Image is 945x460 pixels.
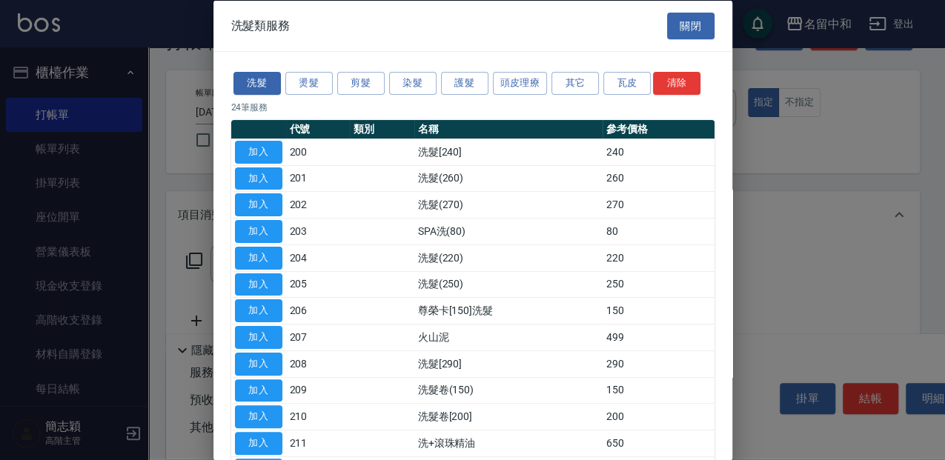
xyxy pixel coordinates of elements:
[286,119,351,139] th: 代號
[235,140,282,163] button: 加入
[286,218,351,244] td: 203
[286,324,351,350] td: 207
[235,352,282,375] button: 加入
[235,326,282,349] button: 加入
[235,273,282,296] button: 加入
[235,379,282,401] button: 加入
[235,167,282,190] button: 加入
[603,324,714,350] td: 499
[441,72,488,95] button: 護髮
[551,72,599,95] button: 其它
[414,271,603,298] td: 洗髮(250)
[414,139,603,165] td: 洗髮[240]
[603,297,714,324] td: 150
[603,377,714,404] td: 150
[414,218,603,244] td: SPA洗(80)
[603,271,714,298] td: 250
[603,403,714,430] td: 200
[603,139,714,165] td: 240
[414,165,603,192] td: 洗髮(260)
[414,403,603,430] td: 洗髮卷[200]
[414,430,603,456] td: 洗+滾珠精油
[231,18,291,33] span: 洗髮類服務
[667,12,714,39] button: 關閉
[286,297,351,324] td: 206
[235,405,282,428] button: 加入
[414,244,603,271] td: 洗髮(220)
[286,139,351,165] td: 200
[603,72,651,95] button: 瓦皮
[286,244,351,271] td: 204
[235,246,282,269] button: 加入
[603,191,714,218] td: 270
[603,218,714,244] td: 80
[286,377,351,404] td: 209
[414,377,603,404] td: 洗髮卷(150)
[414,350,603,377] td: 洗髮[290]
[235,193,282,216] button: 加入
[286,350,351,377] td: 208
[286,403,351,430] td: 210
[235,299,282,322] button: 加入
[414,324,603,350] td: 火山泥
[493,72,548,95] button: 頭皮理療
[603,119,714,139] th: 參考價格
[603,244,714,271] td: 220
[286,165,351,192] td: 201
[603,430,714,456] td: 650
[285,72,333,95] button: 燙髮
[653,72,700,95] button: 清除
[231,100,714,113] p: 24 筆服務
[603,165,714,192] td: 260
[414,119,603,139] th: 名稱
[286,430,351,456] td: 211
[350,119,414,139] th: 類別
[603,350,714,377] td: 290
[235,432,282,455] button: 加入
[414,297,603,324] td: 尊榮卡[150]洗髮
[233,72,281,95] button: 洗髮
[337,72,385,95] button: 剪髮
[235,220,282,243] button: 加入
[389,72,437,95] button: 染髮
[286,271,351,298] td: 205
[286,191,351,218] td: 202
[414,191,603,218] td: 洗髮(270)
